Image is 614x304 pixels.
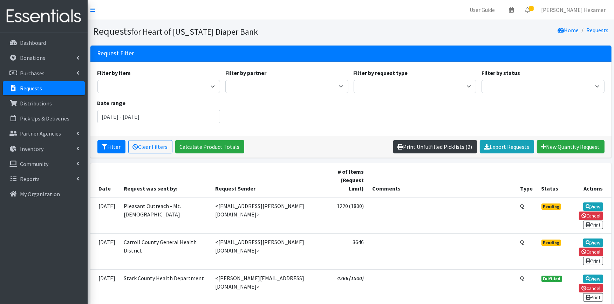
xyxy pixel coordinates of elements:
td: Carroll County General Health District [120,233,211,269]
a: Home [558,27,579,34]
input: January 1, 2011 - December 31, 2011 [97,110,220,123]
a: Requests [3,81,85,95]
label: Filter by item [97,69,131,77]
th: Type [516,163,537,197]
td: <[EMAIL_ADDRESS][PERSON_NAME][DOMAIN_NAME]> [211,233,324,269]
a: Donations [3,51,85,65]
a: Partner Agencies [3,126,85,140]
img: HumanEssentials [3,5,85,28]
a: Print [583,221,603,229]
p: My Organization [20,191,60,198]
h3: Request Filter [97,50,134,57]
th: Request Sender [211,163,324,197]
a: Dashboard [3,36,85,50]
th: Status [537,163,567,197]
a: Requests [587,27,609,34]
td: [DATE] [90,233,120,269]
abbr: Quantity [520,239,524,246]
label: Date range [97,99,126,107]
a: Print Unfulfilled Picklists (2) [393,140,477,153]
a: Cancel [579,212,603,220]
a: Export Requests [480,140,534,153]
a: User Guide [464,3,500,17]
p: Inventory [20,145,43,152]
label: Filter by partner [225,69,266,77]
a: Reports [3,172,85,186]
p: Distributions [20,100,52,107]
span: Pending [541,240,561,246]
a: My Organization [3,187,85,201]
small: for Heart of [US_STATE] Diaper Bank [131,27,258,37]
abbr: Quantity [520,202,524,209]
a: Print [583,257,603,265]
a: 2 [519,3,535,17]
a: Community [3,157,85,171]
th: # of Items (Request Limit) [324,163,368,197]
a: [PERSON_NAME] Hexamer [535,3,611,17]
label: Filter by request type [354,69,408,77]
a: View [583,275,603,283]
a: Cancel [579,284,603,292]
p: Community [20,160,48,167]
a: Calculate Product Totals [175,140,244,153]
th: Date [90,163,120,197]
th: Request was sent by: [120,163,211,197]
a: Pick Ups & Deliveries [3,111,85,125]
a: New Quantity Request [537,140,605,153]
a: View [583,202,603,211]
p: Requests [20,85,42,92]
td: <[EMAIL_ADDRESS][PERSON_NAME][DOMAIN_NAME]> [211,197,324,234]
th: Actions [566,163,611,197]
a: Cancel [579,248,603,256]
p: Purchases [20,70,45,77]
abbr: Quantity [520,275,524,282]
label: Filter by status [482,69,520,77]
span: 2 [529,6,534,11]
button: Filter [97,140,125,153]
td: [DATE] [90,197,120,234]
h1: Requests [93,25,348,37]
p: Dashboard [20,39,46,46]
a: View [583,239,603,247]
span: Fulfilled [541,276,562,282]
td: 1220 (1800) [324,197,368,234]
p: Reports [20,175,40,182]
a: Print [583,293,603,302]
span: Pending [541,203,561,210]
th: Comments [368,163,516,197]
a: Distributions [3,96,85,110]
a: Inventory [3,142,85,156]
a: Purchases [3,66,85,80]
td: 3646 [324,233,368,269]
p: Pick Ups & Deliveries [20,115,69,122]
td: Pleasant Outreach - Mt. [DEMOGRAPHIC_DATA] [120,197,211,234]
a: Clear Filters [128,140,172,153]
p: Partner Agencies [20,130,61,137]
p: Donations [20,54,45,61]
